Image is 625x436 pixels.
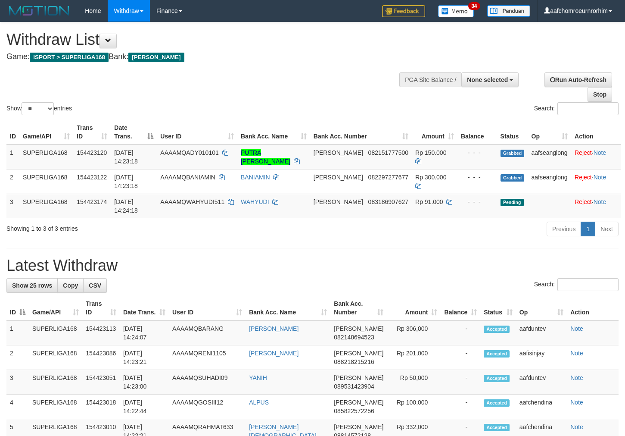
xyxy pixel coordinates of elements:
span: [PERSON_NAME] [334,325,383,332]
td: aafseanglong [528,144,572,169]
td: SUPERLIGA168 [29,320,82,345]
h4: Game: Bank: [6,53,408,61]
span: 154423122 [77,174,107,181]
th: Op: activate to sort column ascending [528,120,572,144]
span: Copy 082297277677 to clipboard [368,174,408,181]
td: aafisinjay [516,345,567,370]
a: Note [570,325,583,332]
a: WAHYUDI [241,198,269,205]
span: 154423120 [77,149,107,156]
span: Pending [501,199,524,206]
td: 4 [6,395,29,419]
span: Rp 91.000 [415,198,443,205]
td: AAAAMQSUHADI09 [169,370,246,395]
img: panduan.png [487,5,530,17]
a: CSV [83,278,107,293]
div: - - - [461,148,494,157]
span: [PERSON_NAME] [128,53,184,62]
td: SUPERLIGA168 [29,395,82,419]
span: [PERSON_NAME] [334,350,383,357]
a: Previous [547,222,581,236]
span: Accepted [484,424,510,431]
td: aafduntev [516,370,567,395]
td: [DATE] 14:22:44 [120,395,169,419]
a: Note [594,149,606,156]
span: Copy 082148694523 to clipboard [334,334,374,341]
a: PUTRA [PERSON_NAME] [241,149,290,165]
a: [PERSON_NAME] [249,350,299,357]
a: Note [594,174,606,181]
span: [PERSON_NAME] [334,374,383,381]
td: 2 [6,345,29,370]
td: AAAAMQGOSIII12 [169,395,246,419]
th: Game/API: activate to sort column ascending [29,296,82,320]
td: Rp 50,000 [387,370,441,395]
th: Amount: activate to sort column ascending [412,120,457,144]
span: [PERSON_NAME] [334,423,383,430]
a: ALPUS [249,399,269,406]
a: Note [570,399,583,406]
label: Search: [534,102,619,115]
a: Note [570,350,583,357]
span: Accepted [484,399,510,407]
span: Grabbed [501,150,525,157]
td: SUPERLIGA168 [19,144,73,169]
a: Show 25 rows [6,278,58,293]
span: Copy 083186907627 to clipboard [368,198,408,205]
td: · [571,144,621,169]
span: Show 25 rows [12,282,52,289]
a: Reject [575,198,592,205]
div: PGA Site Balance / [399,72,461,87]
th: Trans ID: activate to sort column ascending [73,120,111,144]
label: Show entries [6,102,72,115]
span: [PERSON_NAME] [334,399,383,406]
td: - [441,395,480,419]
img: MOTION_logo.png [6,4,72,17]
td: aafduntev [516,320,567,345]
td: [DATE] 14:24:07 [120,320,169,345]
span: [DATE] 14:23:18 [114,174,138,189]
td: - [441,320,480,345]
span: [PERSON_NAME] [314,174,363,181]
a: Next [595,222,619,236]
td: 154423113 [82,320,120,345]
span: Copy 085822572256 to clipboard [334,408,374,414]
a: Stop [588,87,612,102]
span: AAAAMQWAHYUDI511 [160,198,224,205]
th: Action [567,296,619,320]
a: Note [594,198,606,205]
th: Bank Acc. Number: activate to sort column ascending [310,120,412,144]
div: - - - [461,198,494,206]
th: Balance [457,120,497,144]
a: [PERSON_NAME] [249,325,299,332]
a: Reject [575,174,592,181]
a: Reject [575,149,592,156]
th: Game/API: activate to sort column ascending [19,120,73,144]
th: User ID: activate to sort column ascending [169,296,246,320]
td: SUPERLIGA168 [29,370,82,395]
td: 154423051 [82,370,120,395]
th: Action [571,120,621,144]
a: Copy [57,278,84,293]
span: [PERSON_NAME] [314,198,363,205]
td: AAAAMQRENI1105 [169,345,246,370]
td: Rp 201,000 [387,345,441,370]
td: 3 [6,370,29,395]
span: Grabbed [501,174,525,182]
span: Rp 300.000 [415,174,446,181]
td: aafchendina [516,395,567,419]
span: Copy 082151777500 to clipboard [368,149,408,156]
select: Showentries [22,102,54,115]
td: · [571,169,621,194]
td: 1 [6,144,19,169]
a: YANIH [249,374,267,381]
th: Bank Acc. Name: activate to sort column ascending [237,120,310,144]
td: Rp 100,000 [387,395,441,419]
th: Bank Acc. Number: activate to sort column ascending [330,296,387,320]
input: Search: [557,278,619,291]
td: SUPERLIGA168 [19,169,73,194]
td: SUPERLIGA168 [29,345,82,370]
th: Trans ID: activate to sort column ascending [82,296,120,320]
span: ISPORT > SUPERLIGA168 [30,53,109,62]
td: SUPERLIGA168 [19,194,73,218]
